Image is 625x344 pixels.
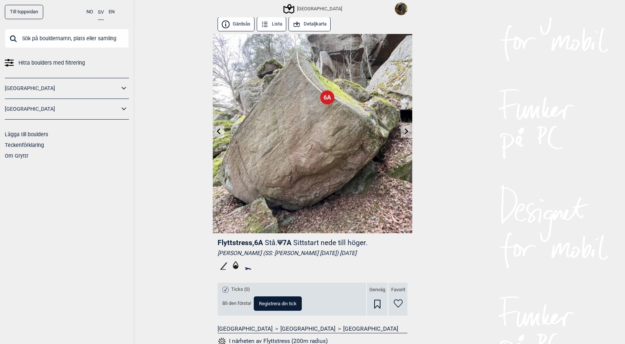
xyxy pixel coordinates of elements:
span: Hitta boulders med filtrering [18,58,85,68]
button: Detaljkarta [288,17,331,31]
div: [PERSON_NAME] (SS: [PERSON_NAME] [DATE]) [DATE] [218,250,407,257]
nav: > > [218,325,407,333]
span: Ψ 7A [277,238,368,247]
img: Falling [395,3,407,15]
a: [GEOGRAPHIC_DATA] [343,325,398,333]
button: Lista [257,17,286,31]
div: Genväg [367,283,387,316]
button: NO [86,5,93,19]
div: [GEOGRAPHIC_DATA] [284,4,342,13]
a: [GEOGRAPHIC_DATA] [5,83,119,94]
img: Flyttstress [213,34,412,233]
span: Bli den första! [222,300,251,307]
a: Om Gryttr [5,153,28,159]
a: [GEOGRAPHIC_DATA] [280,325,335,333]
a: [GEOGRAPHIC_DATA] [5,104,119,114]
a: Till toppsidan [5,5,43,19]
button: Registrera din tick [254,296,302,311]
a: Teckenförklaring [5,142,44,148]
button: SV [98,5,104,20]
a: [GEOGRAPHIC_DATA] [218,325,273,333]
a: Hitta boulders med filtrering [5,58,129,68]
span: Ticks (0) [231,286,250,293]
a: Lägga till boulders [5,131,48,137]
span: Registrera din tick [259,301,297,306]
span: Favorit [391,287,405,293]
span: Flyttstress , 6A [218,238,263,247]
p: Sittstart nede till höger. [293,238,368,247]
p: Stå. [265,238,277,247]
input: Sök på bouldernamn, plats eller samling [5,29,129,48]
button: Gärdsås [218,17,255,31]
button: EN [109,5,115,19]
